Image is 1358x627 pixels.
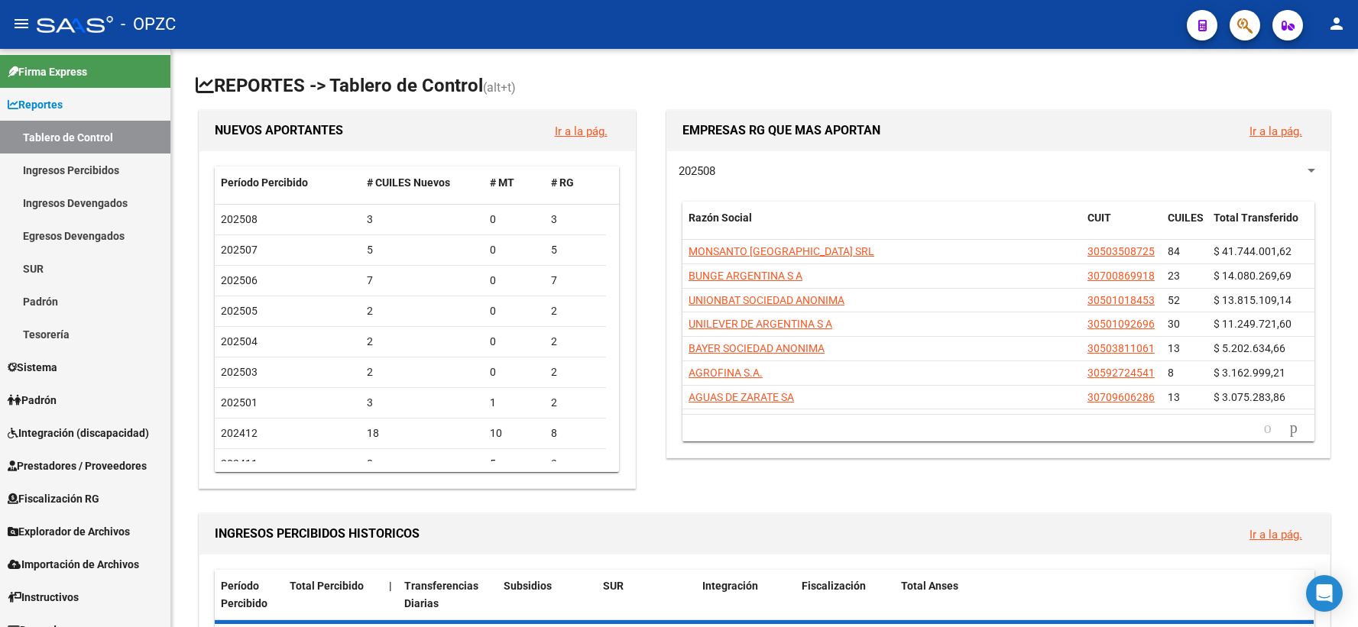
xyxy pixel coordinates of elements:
div: 10 [490,425,539,442]
a: go to next page [1283,420,1305,437]
span: $ 3.075.283,86 [1214,391,1285,403]
div: 1 [490,394,539,412]
datatable-header-cell: Período Percibido [215,570,284,620]
span: Sistema [8,359,57,376]
span: - OPZC [121,8,176,41]
div: 2 [367,333,478,351]
span: 30503811061 [1087,342,1155,354]
span: $ 5.202.634,66 [1214,342,1285,354]
span: 202501 [221,396,258,409]
span: 202504 [221,335,258,347]
datatable-header-cell: # CUILES Nuevos [361,166,484,199]
span: Integración [702,580,758,592]
div: 5 [367,241,478,259]
span: $ 13.815.109,14 [1214,294,1292,306]
span: # MT [490,176,514,189]
span: 52 [1168,294,1180,306]
div: 0 [490,272,539,289]
div: 0 [490,364,539,381]
span: Instructivos [8,589,79,606]
div: 8 [367,455,478,473]
datatable-header-cell: CUIT [1081,202,1162,252]
a: Ir a la pág. [555,124,608,138]
div: 0 [490,211,539,228]
button: Ir a la pág. [1237,117,1314,145]
button: Ir a la pág. [1237,520,1314,548]
div: 7 [367,272,478,289]
a: Ir a la pág. [1249,528,1302,541]
a: go to previous page [1257,420,1279,437]
div: 2 [367,364,478,381]
div: 18 [367,425,478,442]
span: $ 41.744.001,62 [1214,245,1292,257]
span: 8 [1168,367,1174,379]
div: 0 [490,302,539,320]
span: Transferencias Diarias [404,580,478,609]
span: MONSANTO [GEOGRAPHIC_DATA] SRL [689,245,874,257]
span: 30503508725 [1087,245,1155,257]
datatable-header-cell: Subsidios [498,570,597,620]
span: | [389,580,392,592]
span: 202508 [221,213,258,225]
a: Ir a la pág. [1249,124,1302,138]
span: 202505 [221,305,258,317]
span: 202503 [221,366,258,378]
span: 84 [1168,245,1180,257]
span: CUIT [1087,212,1111,224]
div: 8 [551,425,600,442]
span: 202412 [221,427,258,439]
span: Firma Express [8,63,87,80]
span: Explorador de Archivos [8,523,130,540]
span: 30 [1168,318,1180,330]
span: 23 [1168,270,1180,282]
span: 13 [1168,342,1180,354]
div: 0 [490,241,539,259]
span: # CUILES Nuevos [367,176,450,189]
span: 202506 [221,274,258,286]
span: 30501092696 [1087,318,1155,330]
div: 3 [551,211,600,228]
span: 30709606286 [1087,391,1155,403]
span: Total Percibido [290,580,364,592]
datatable-header-cell: Período Percibido [215,166,361,199]
button: Ir a la pág. [543,117,620,145]
div: 7 [551,272,600,289]
span: Importación de Archivos [8,556,139,573]
datatable-header-cell: # RG [545,166,606,199]
div: 0 [490,333,539,351]
span: Subsidios [504,580,552,592]
span: BUNGE ARGENTINA S A [689,270,802,282]
span: 13 [1168,391,1180,403]
div: 2 [551,394,600,412]
span: # RG [551,176,574,189]
mat-icon: person [1327,15,1346,33]
span: Período Percibido [221,580,267,609]
span: 30700869918 [1087,270,1155,282]
h1: REPORTES -> Tablero de Control [196,73,1334,100]
span: EMPRESAS RG QUE MAS APORTAN [682,123,880,137]
datatable-header-cell: Integración [696,570,796,620]
span: Total Anses [901,580,958,592]
span: Fiscalización RG [8,490,99,507]
span: AGROFINA S.A. [689,367,763,379]
span: SUR [603,580,624,592]
span: $ 3.162.999,21 [1214,367,1285,379]
span: 202507 [221,244,258,256]
span: UNIONBAT SOCIEDAD ANONIMA [689,294,844,306]
span: Razón Social [689,212,752,224]
span: Padrón [8,392,57,409]
datatable-header-cell: Transferencias Diarias [398,570,498,620]
span: $ 11.249.721,60 [1214,318,1292,330]
span: $ 14.080.269,69 [1214,270,1292,282]
span: CUILES [1168,212,1204,224]
span: Fiscalización [802,580,866,592]
div: 2 [551,333,600,351]
span: Prestadores / Proveedores [8,457,147,474]
div: 3 [367,394,478,412]
div: 2 [367,302,478,320]
datatable-header-cell: Total Anses [895,570,1301,620]
div: 3 [551,455,600,473]
span: BAYER SOCIEDAD ANONIMA [689,342,825,354]
span: AGUAS DE ZARATE SA [689,391,794,403]
datatable-header-cell: Total Transferido [1207,202,1314,252]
